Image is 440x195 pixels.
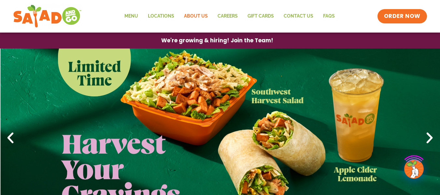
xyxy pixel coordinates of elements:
[120,9,340,24] nav: Menu
[120,9,143,24] a: Menu
[384,12,420,20] span: ORDER NOW
[243,9,279,24] a: GIFT CARDS
[179,9,213,24] a: About Us
[213,9,243,24] a: Careers
[279,9,318,24] a: Contact Us
[318,9,340,24] a: FAQs
[161,38,273,43] span: We're growing & hiring! Join the Team!
[377,9,427,23] a: ORDER NOW
[143,9,179,24] a: Locations
[422,131,437,145] div: Next slide
[151,33,283,48] a: We're growing & hiring! Join the Team!
[13,3,82,29] img: new-SAG-logo-768×292
[3,131,18,145] div: Previous slide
